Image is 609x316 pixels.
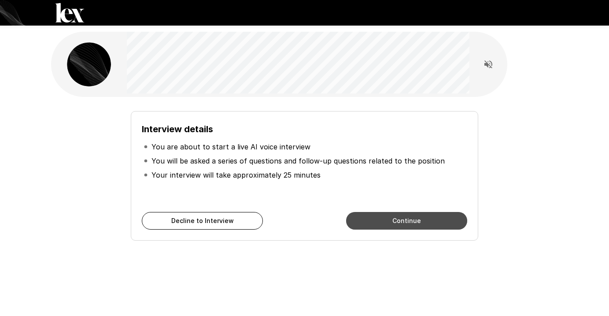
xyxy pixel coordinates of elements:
button: Read questions aloud [480,56,497,73]
button: Continue [346,212,467,230]
p: You will be asked a series of questions and follow-up questions related to the position [151,156,445,166]
p: You are about to start a live AI voice interview [151,141,310,152]
p: Your interview will take approximately 25 minutes [151,170,321,180]
button: Decline to Interview [142,212,263,230]
img: lex_avatar2.png [67,42,111,86]
b: Interview details [142,124,213,134]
